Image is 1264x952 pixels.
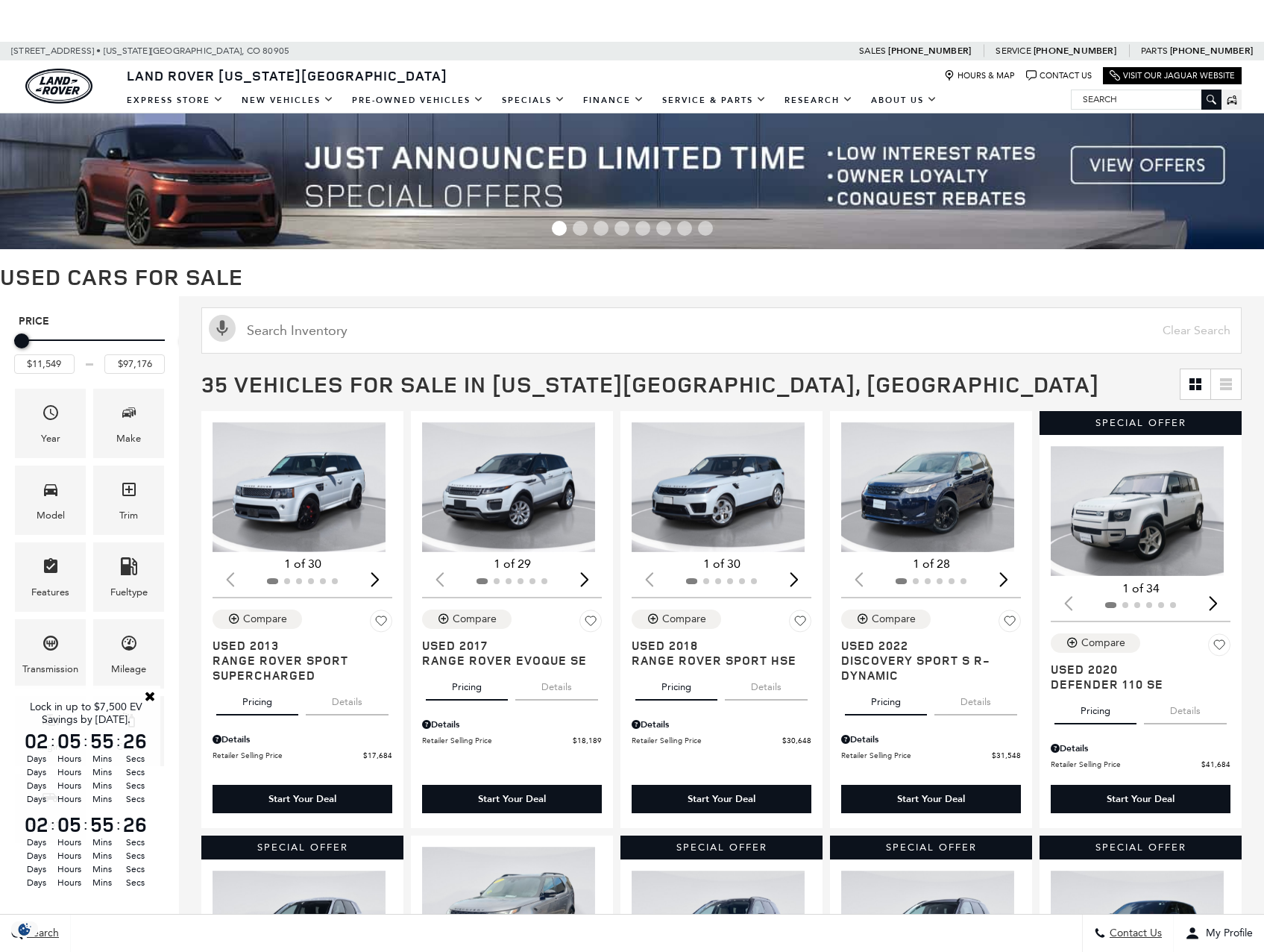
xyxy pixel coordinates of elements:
[1110,70,1235,81] a: Visit Our Jaguar Website
[1051,759,1230,770] a: Retailer Selling Price $41,684
[632,718,811,731] div: Pricing Details - Range Rover Sport HSE
[120,630,138,661] span: Mileage
[121,779,149,792] span: Secs
[42,477,60,507] span: Model
[55,765,84,779] span: Hours
[841,610,931,629] button: Compare Vehicle
[88,779,116,792] span: Mins
[632,653,800,668] span: Range Rover Sport HSE
[11,42,101,60] span: [STREET_ADDRESS] •
[872,613,916,626] div: Compare
[635,221,650,236] span: Go to slide 5
[30,701,142,726] span: Lock in up to $7,500 EV Savings by [DATE].
[579,610,602,638] button: Save Vehicle
[992,750,1021,761] span: $31,548
[15,542,86,612] div: FeaturesFeatures
[15,619,86,689] div: TransmissionTransmission
[1034,45,1116,57] a: [PHONE_NUMBER]
[213,733,392,746] div: Pricing Details - Range Rover Sport Supercharged
[22,765,51,779] span: Days
[422,556,602,572] div: 1 of 29
[121,730,149,751] span: 26
[118,87,946,113] nav: Main Navigation
[120,400,138,430] span: Make
[14,328,165,374] div: Price
[55,814,84,835] span: 05
[42,554,60,584] span: Features
[934,683,1017,715] button: details tab
[1051,580,1230,597] div: 1 of 34
[1026,70,1092,81] a: Contact Us
[632,785,811,813] div: Start Your Deal
[632,638,800,653] span: Used 2018
[841,750,992,761] span: Retailer Selling Price
[677,221,692,236] span: Go to slide 7
[121,792,149,806] span: Secs
[574,563,594,596] div: Next slide
[632,638,811,668] a: Used 2018Range Rover Sport HSE
[233,87,343,113] a: New Vehicles
[121,836,149,849] span: Secs
[306,683,389,715] button: details tab
[42,630,60,661] span: Transmission
[632,422,805,552] img: 2018 Land Rover Range Rover Sport HSE 1
[88,730,116,751] span: 55
[88,849,116,862] span: Mins
[22,862,51,876] span: Days
[1040,411,1242,435] div: Special Offer
[841,638,1021,683] a: Used 2022Discovery Sport S R-Dynamic
[897,792,965,806] div: Start Your Deal
[22,792,51,806] span: Days
[656,221,671,236] span: Go to slide 6
[1051,446,1224,576] div: 1 / 2
[213,638,381,653] span: Used 2013
[370,610,392,638] button: Save Vehicle
[51,813,55,836] span: :
[7,921,42,937] section: Click to Open Cookie Consent Modal
[944,70,1015,81] a: Hours & Map
[41,430,60,447] div: Year
[88,765,116,779] span: Mins
[88,752,116,765] span: Mins
[120,554,138,584] span: Fueltype
[104,354,165,374] input: Maximum
[42,400,60,430] span: Year
[116,730,121,752] span: :
[841,750,1021,761] a: Retailer Selling Price $31,548
[209,315,236,342] svg: Click to toggle on voice search
[841,422,1014,552] img: 2022 Land Rover Discovery Sport S R-Dynamic 1
[104,42,245,60] span: [US_STATE][GEOGRAPHIC_DATA],
[88,836,116,849] span: Mins
[552,221,567,236] span: Go to slide 1
[841,733,1021,746] div: Pricing Details - Discovery Sport S R-Dynamic
[14,354,75,374] input: Minimum
[93,389,164,458] div: MakeMake
[121,765,149,779] span: Secs
[1051,446,1224,576] img: 2020 Land Rover Defender 110 SE 1
[88,792,116,806] span: Mins
[1051,759,1201,770] span: Retailer Selling Price
[594,221,609,236] span: Go to slide 3
[343,87,493,113] a: Pre-Owned Vehicles
[25,69,92,104] img: Land Rover
[1174,915,1264,952] button: Open user profile menu
[841,785,1021,813] div: Start Your Deal
[614,221,629,236] span: Go to slide 4
[201,836,403,859] div: Special Offer
[993,563,1013,596] div: Next slide
[22,876,51,889] span: Days
[632,610,721,629] button: Compare Vehicle
[247,42,260,60] span: CO
[121,814,149,835] span: 26
[262,42,289,60] span: 80905
[999,610,1021,638] button: Save Vehicle
[698,221,713,236] span: Go to slide 8
[15,466,86,535] div: ModelModel
[84,730,88,752] span: :
[1081,636,1125,650] div: Compare
[22,779,51,792] span: Days
[213,653,381,683] span: Range Rover Sport Supercharged
[116,430,141,447] div: Make
[31,584,69,601] div: Features
[365,563,385,596] div: Next slide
